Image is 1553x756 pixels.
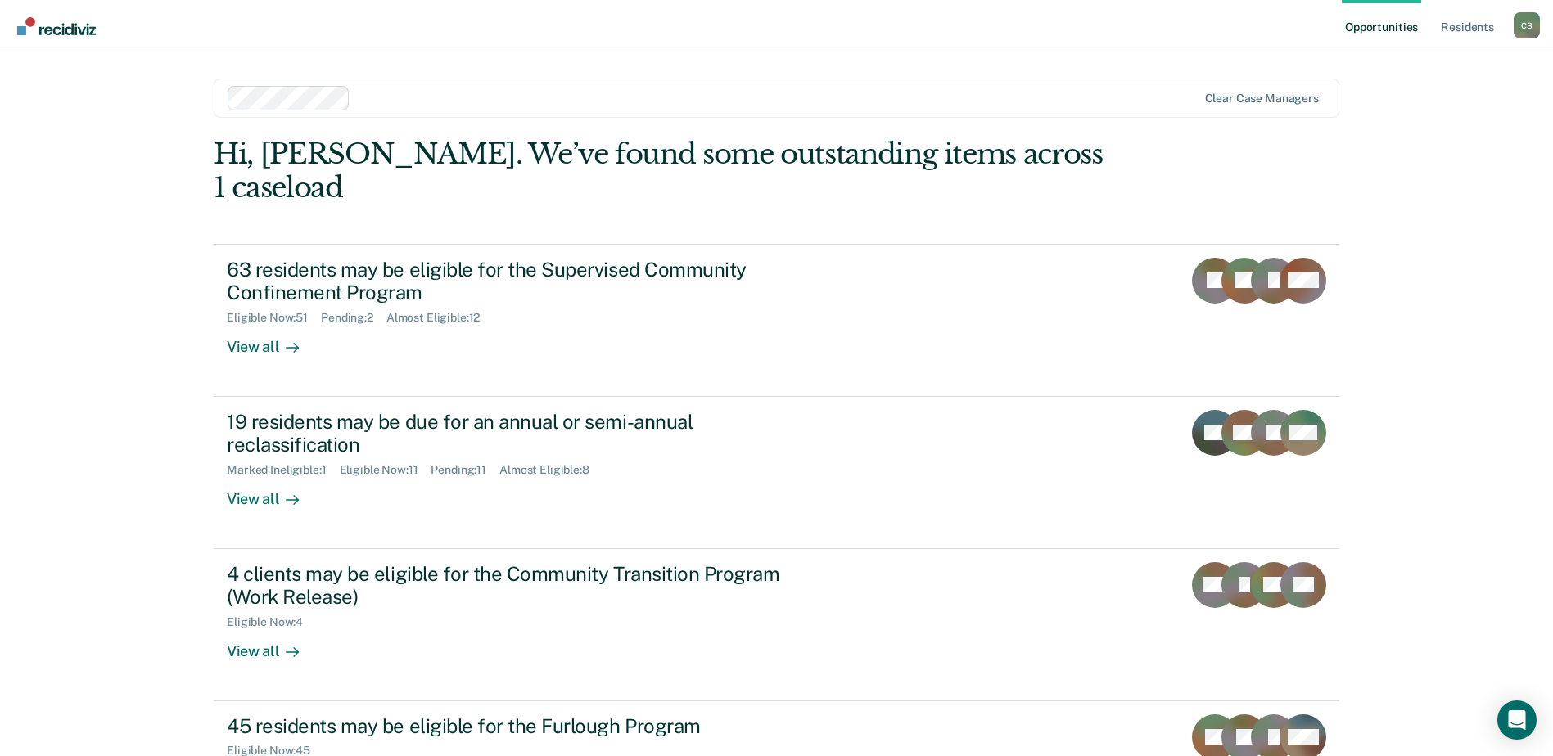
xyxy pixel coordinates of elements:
div: Pending : 11 [431,463,499,477]
div: 63 residents may be eligible for the Supervised Community Confinement Program [227,258,801,305]
div: 19 residents may be due for an annual or semi-annual reclassification [227,410,801,457]
div: Eligible Now : 51 [227,311,321,325]
div: Hi, [PERSON_NAME]. We’ve found some outstanding items across 1 caseload [214,137,1114,205]
div: Almost Eligible : 8 [499,463,603,477]
div: View all [227,629,318,661]
div: View all [227,477,318,509]
div: Clear case managers [1205,92,1319,106]
div: View all [227,325,318,357]
div: Pending : 2 [321,311,386,325]
a: 4 clients may be eligible for the Community Transition Program (Work Release)Eligible Now:4View all [214,549,1339,701]
a: 63 residents may be eligible for the Supervised Community Confinement ProgramEligible Now:51Pendi... [214,244,1339,397]
a: 19 residents may be due for an annual or semi-annual reclassificationMarked Ineligible:1Eligible ... [214,397,1339,549]
div: C S [1514,12,1540,38]
div: Marked Ineligible : 1 [227,463,339,477]
div: Almost Eligible : 12 [386,311,494,325]
div: Eligible Now : 11 [340,463,431,477]
div: 45 residents may be eligible for the Furlough Program [227,714,801,738]
div: Eligible Now : 4 [227,615,316,629]
div: 4 clients may be eligible for the Community Transition Program (Work Release) [227,562,801,610]
button: Profile dropdown button [1514,12,1540,38]
img: Recidiviz [17,17,96,35]
div: Open Intercom Messenger [1497,700,1537,740]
